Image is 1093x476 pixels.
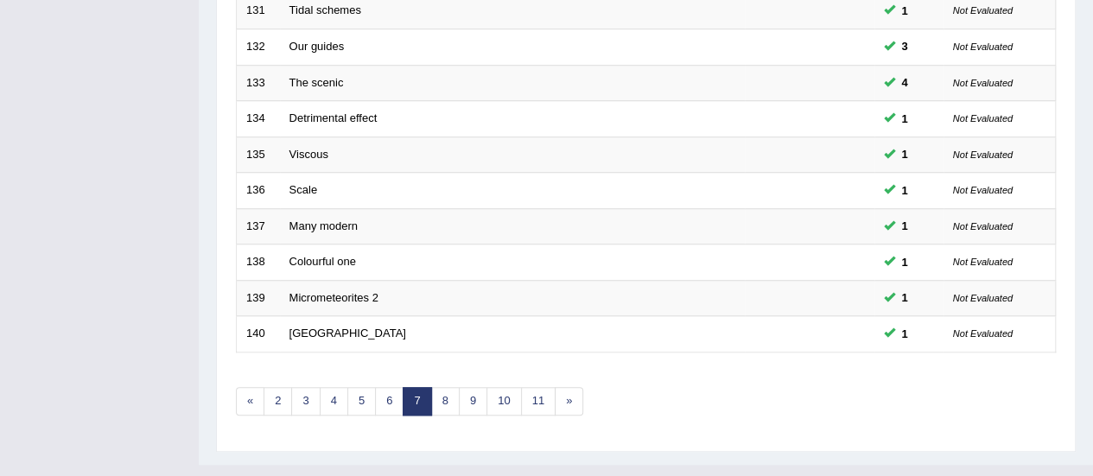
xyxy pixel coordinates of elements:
[289,255,356,268] a: Colourful one
[375,387,404,416] a: 6
[953,293,1013,303] small: Not Evaluated
[953,41,1013,52] small: Not Evaluated
[237,65,280,101] td: 133
[953,5,1013,16] small: Not Evaluated
[291,387,320,416] a: 3
[895,145,915,163] span: You can still take this question
[895,73,915,92] span: You can still take this question
[953,328,1013,339] small: Not Evaluated
[895,253,915,271] span: You can still take this question
[895,217,915,235] span: You can still take this question
[289,148,328,161] a: Viscous
[486,387,521,416] a: 10
[264,387,292,416] a: 2
[237,316,280,352] td: 140
[953,185,1013,195] small: Not Evaluated
[347,387,376,416] a: 5
[289,183,318,196] a: Scale
[289,291,378,304] a: Micrometeorites 2
[555,387,583,416] a: »
[289,76,344,89] a: The scenic
[403,387,431,416] a: 7
[953,78,1013,88] small: Not Evaluated
[953,221,1013,232] small: Not Evaluated
[953,149,1013,160] small: Not Evaluated
[237,208,280,244] td: 137
[289,219,358,232] a: Many modern
[431,387,460,416] a: 8
[895,325,915,343] span: You can still take this question
[895,37,915,55] span: You can still take this question
[895,110,915,128] span: You can still take this question
[320,387,348,416] a: 4
[895,2,915,20] span: You can still take this question
[953,113,1013,124] small: Not Evaluated
[237,29,280,65] td: 132
[236,387,264,416] a: «
[289,111,378,124] a: Detrimental effect
[895,181,915,200] span: You can still take this question
[237,244,280,281] td: 138
[459,387,487,416] a: 9
[895,289,915,307] span: You can still take this question
[953,257,1013,267] small: Not Evaluated
[237,101,280,137] td: 134
[237,280,280,316] td: 139
[289,40,345,53] a: Our guides
[521,387,556,416] a: 11
[289,3,361,16] a: Tidal schemes
[237,136,280,173] td: 135
[289,327,406,340] a: [GEOGRAPHIC_DATA]
[237,173,280,209] td: 136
